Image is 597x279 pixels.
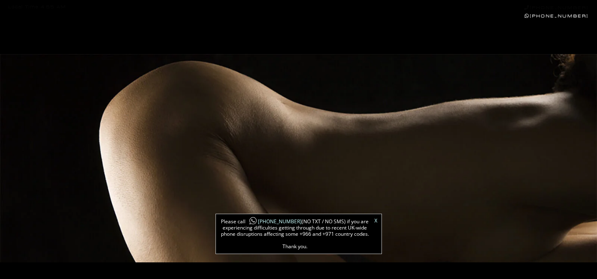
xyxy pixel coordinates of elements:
a: [PHONE_NUMBER] [245,218,302,225]
img: whatsapp-icon1.png [249,217,257,225]
a: [PHONE_NUMBER] [524,5,589,10]
a: X [374,218,377,223]
span: Please call (NO TXT / NO SMS) if you are experiencing difficulties getting through due to recent ... [220,218,370,249]
div: Local Time 4:55 AM [8,5,66,10]
a: [PHONE_NUMBER] [525,13,589,19]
